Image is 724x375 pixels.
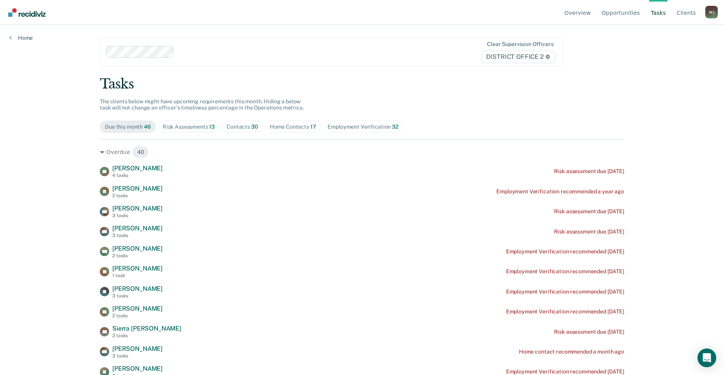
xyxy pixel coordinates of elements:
[8,8,46,17] img: Recidiviz
[487,41,553,48] div: Clear supervision officers
[496,188,624,195] div: Employment Verification recommended a year ago
[327,124,398,130] div: Employment Verification
[112,365,163,372] span: [PERSON_NAME]
[112,245,163,252] span: [PERSON_NAME]
[112,233,163,238] div: 3 tasks
[506,268,624,275] div: Employment Verification recommended [DATE]
[506,308,624,315] div: Employment Verification recommended [DATE]
[112,213,163,218] div: 3 tasks
[705,6,718,18] button: Profile dropdown button
[112,333,181,338] div: 2 tasks
[105,124,151,130] div: Due this month
[554,329,624,335] div: Risk assessment due [DATE]
[100,98,304,111] span: The clients below might have upcoming requirements this month. Hiding a below task will not chang...
[112,185,163,192] span: [PERSON_NAME]
[481,51,555,63] span: DISTRICT OFFICE 2
[251,124,258,130] span: 30
[554,208,624,215] div: Risk assessment due [DATE]
[112,173,163,178] div: 4 tasks
[112,265,163,272] span: [PERSON_NAME]
[506,368,624,375] div: Employment Verification recommended [DATE]
[144,124,151,130] span: 46
[209,124,215,130] span: 13
[112,353,163,359] div: 3 tasks
[705,6,718,18] div: W J
[270,124,316,130] div: Home Contacts
[392,124,398,130] span: 32
[112,225,163,232] span: [PERSON_NAME]
[100,76,624,92] div: Tasks
[697,348,716,367] div: Open Intercom Messenger
[506,288,624,295] div: Employment Verification recommended [DATE]
[9,34,33,41] a: Home
[227,124,258,130] div: Contacts
[163,124,215,130] div: Risk Assessments
[112,253,163,258] div: 2 tasks
[112,273,163,278] div: 1 task
[112,305,163,312] span: [PERSON_NAME]
[506,248,624,255] div: Employment Verification recommended [DATE]
[112,193,163,198] div: 2 tasks
[112,345,163,352] span: [PERSON_NAME]
[112,285,163,292] span: [PERSON_NAME]
[112,205,163,212] span: [PERSON_NAME]
[112,325,181,332] span: Sierra [PERSON_NAME]
[554,168,624,175] div: Risk assessment due [DATE]
[112,313,163,318] div: 2 tasks
[112,293,163,299] div: 3 tasks
[112,165,163,172] span: [PERSON_NAME]
[519,348,624,355] div: Home contact recommended a month ago
[100,146,624,158] div: Overdue 40
[554,228,624,235] div: Risk assessment due [DATE]
[132,146,149,158] span: 40
[310,124,316,130] span: 17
